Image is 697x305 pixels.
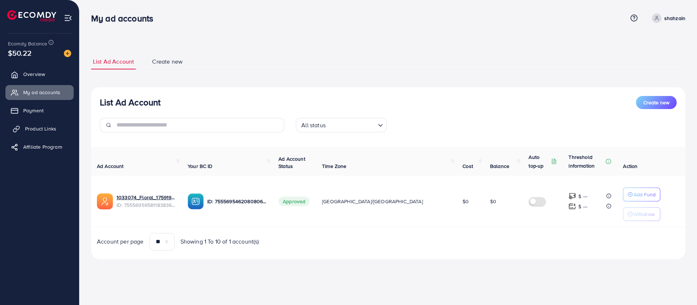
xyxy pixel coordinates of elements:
button: Withdraw [623,207,660,221]
div: Search for option [296,118,387,132]
p: ID: 7555695462080806928 [207,197,267,206]
span: Overview [23,71,45,78]
span: Ecomdy Balance [8,40,47,47]
span: Cost [462,162,473,170]
iframe: Chat [666,272,692,300]
span: Affiliate Program [23,143,62,151]
span: [GEOGRAPHIC_DATA]/[GEOGRAPHIC_DATA] [322,198,423,205]
span: My ad accounts [23,89,60,96]
span: Create new [152,57,183,66]
p: Withdraw [633,210,655,218]
span: Account per page [97,237,144,246]
a: Affiliate Program [5,140,74,154]
a: Product Links [5,121,74,136]
span: Showing 1 To 10 of 1 account(s) [180,237,259,246]
span: Time Zone [322,162,346,170]
span: Approved [278,197,310,206]
a: shahzain [649,13,685,23]
h3: List Ad Account [100,97,160,108]
span: $0 [490,198,496,205]
span: ID: 7555695958118383632 [117,201,176,209]
input: Search for option [328,119,375,131]
img: logo [7,10,56,21]
a: My ad accounts [5,85,74,100]
a: Payment [5,103,74,118]
span: Ad Account Status [278,155,305,170]
span: $50.22 [8,48,32,58]
img: ic-ads-acc.e4c84228.svg [97,193,113,209]
span: List Ad Account [93,57,134,66]
p: Add Fund [633,190,656,199]
span: $0 [462,198,469,205]
span: Payment [23,107,44,114]
p: $ --- [578,202,587,211]
span: Balance [490,162,509,170]
img: menu [64,14,72,22]
img: top-up amount [568,192,576,200]
span: Ad Account [97,162,124,170]
img: ic-ba-acc.ded83a64.svg [188,193,204,209]
span: Your BC ID [188,162,213,170]
img: image [64,50,71,57]
span: All status [300,120,327,131]
p: shahzain [664,14,685,23]
a: 1033074_Floral_1759197578581 [117,194,176,201]
p: $ --- [578,192,587,201]
a: Overview [5,67,74,81]
button: Create new [636,96,677,109]
span: Create new [643,99,669,106]
p: Threshold information [568,153,604,170]
img: top-up amount [568,202,576,210]
h3: My ad accounts [91,13,159,24]
button: Add Fund [623,188,660,201]
div: <span class='underline'>1033074_Floral_1759197578581</span></br>7555695958118383632 [117,194,176,209]
span: Product Links [25,125,56,132]
p: Auto top-up [529,153,550,170]
span: Action [623,162,637,170]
